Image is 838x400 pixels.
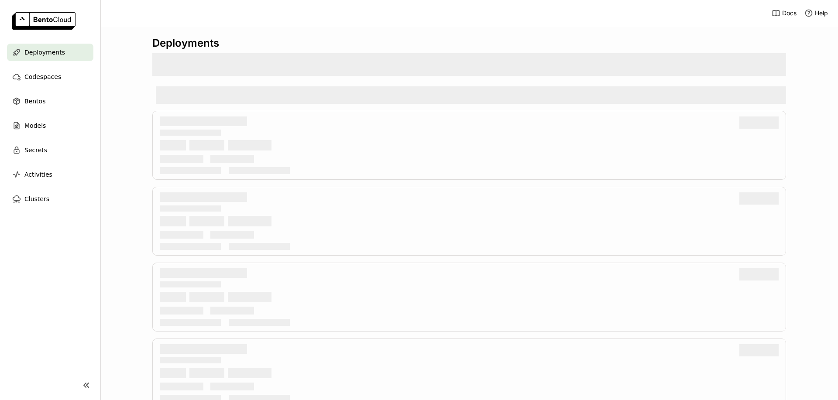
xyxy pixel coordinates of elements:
a: Bentos [7,92,93,110]
div: Help [804,9,828,17]
img: logo [12,12,76,30]
a: Docs [772,9,797,17]
a: Clusters [7,190,93,208]
span: Codespaces [24,72,61,82]
span: Clusters [24,194,49,204]
span: Activities [24,169,52,180]
span: Docs [782,9,797,17]
div: Deployments [152,37,786,50]
span: Secrets [24,145,47,155]
span: Deployments [24,47,65,58]
span: Bentos [24,96,45,106]
a: Models [7,117,93,134]
a: Secrets [7,141,93,159]
a: Activities [7,166,93,183]
span: Models [24,120,46,131]
span: Help [815,9,828,17]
